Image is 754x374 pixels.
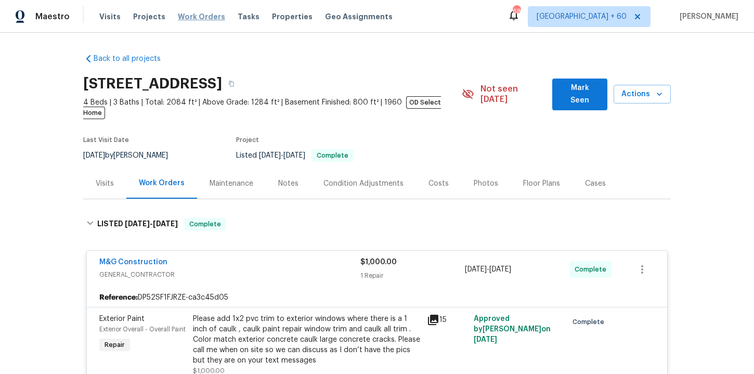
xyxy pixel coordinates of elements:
[83,79,222,89] h2: [STREET_ADDRESS]
[185,219,225,229] span: Complete
[360,259,397,266] span: $1,000.00
[100,340,129,350] span: Repair
[323,178,404,189] div: Condition Adjustments
[480,84,546,105] span: Not seen [DATE]
[513,6,520,17] div: 681
[474,336,497,343] span: [DATE]
[325,11,393,22] span: Geo Assignments
[125,220,150,227] span: [DATE]
[153,220,178,227] span: [DATE]
[537,11,627,22] span: [GEOGRAPHIC_DATA] + 60
[83,152,105,159] span: [DATE]
[178,11,225,22] span: Work Orders
[552,79,607,110] button: Mark Seen
[193,368,225,374] span: $1,000.00
[83,208,671,241] div: LISTED [DATE]-[DATE]Complete
[222,74,241,93] button: Copy Address
[99,11,121,22] span: Visits
[675,11,738,22] span: [PERSON_NAME]
[236,152,354,159] span: Listed
[622,88,662,101] span: Actions
[523,178,560,189] div: Floor Plans
[427,314,467,326] div: 15
[99,315,145,323] span: Exterior Paint
[83,137,129,143] span: Last Visit Date
[139,178,185,188] div: Work Orders
[474,315,551,343] span: Approved by [PERSON_NAME] on
[575,264,610,275] span: Complete
[35,11,70,22] span: Maestro
[99,269,360,280] span: GENERAL_CONTRACTOR
[99,259,167,266] a: M&G Construction
[96,178,114,189] div: Visits
[313,152,353,159] span: Complete
[489,266,511,273] span: [DATE]
[283,152,305,159] span: [DATE]
[465,266,487,273] span: [DATE]
[193,314,421,366] div: Please add 1x2 pvc trim to exterior windows where there is a 1 inch of caulk , caulk paint repair...
[573,317,608,327] span: Complete
[83,54,183,64] a: Back to all projects
[83,149,180,162] div: by [PERSON_NAME]
[133,11,165,22] span: Projects
[83,97,462,118] span: 4 Beds | 3 Baths | Total: 2084 ft² | Above Grade: 1284 ft² | Basement Finished: 800 ft² | 1960
[99,326,186,332] span: Exterior Overall - Overall Paint
[465,264,511,275] span: -
[259,152,305,159] span: -
[428,178,449,189] div: Costs
[614,85,671,104] button: Actions
[272,11,313,22] span: Properties
[360,270,465,281] div: 1 Repair
[561,82,599,107] span: Mark Seen
[210,178,253,189] div: Maintenance
[238,13,259,20] span: Tasks
[474,178,498,189] div: Photos
[83,96,441,119] span: OD Select Home
[259,152,281,159] span: [DATE]
[87,288,667,307] div: DP52SF1FJRZE-ca3c45d05
[236,137,259,143] span: Project
[125,220,178,227] span: -
[99,292,138,303] b: Reference:
[585,178,606,189] div: Cases
[278,178,298,189] div: Notes
[97,218,178,230] h6: LISTED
